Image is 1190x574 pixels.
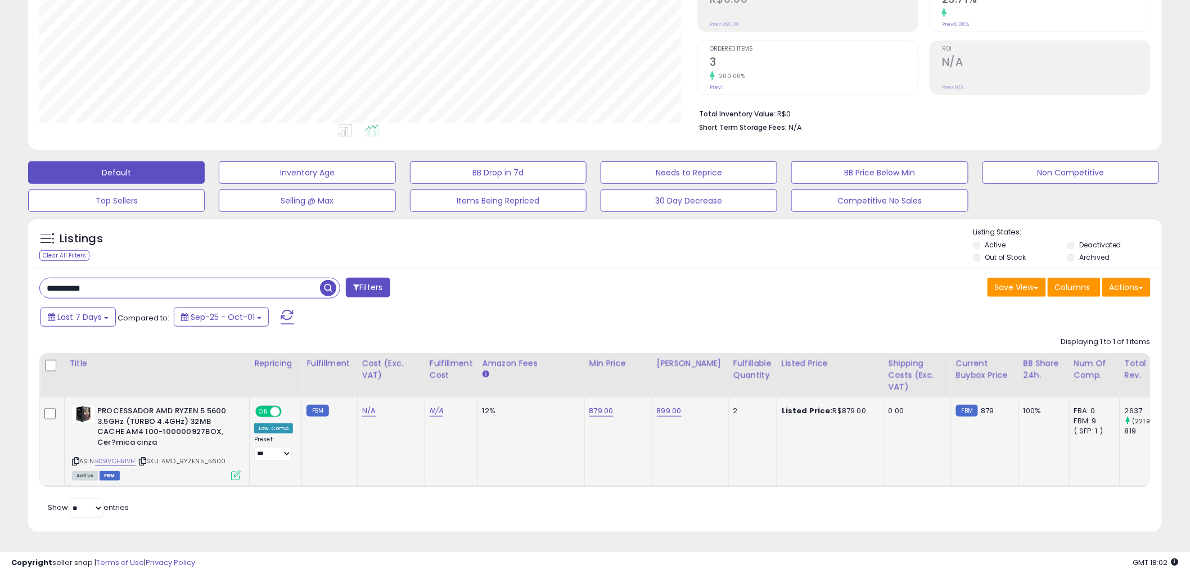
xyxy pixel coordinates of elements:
[1125,358,1166,381] div: Total Rev.
[985,240,1006,250] label: Active
[657,405,682,417] a: 899.00
[95,457,136,466] a: B09VCHR1VH
[306,405,328,417] small: FBM
[69,358,245,369] div: Title
[1133,557,1179,568] span: 2025-10-9 18:02 GMT
[973,227,1162,238] p: Listing States:
[1132,417,1162,426] small: (221.98%)
[1055,282,1090,293] span: Columns
[1024,406,1061,416] div: 100%
[219,161,395,184] button: Inventory Age
[985,252,1026,262] label: Out of Stock
[1074,416,1111,426] div: FBM: 9
[791,161,968,184] button: BB Price Below Min
[483,369,489,379] small: Amazon Fees.
[430,358,473,381] div: Fulfillment Cost
[1125,406,1170,416] div: 2637
[710,21,740,28] small: Prev: R$0.00
[1079,240,1121,250] label: Deactivated
[589,358,647,369] div: Min Price
[191,311,255,323] span: Sep-25 - Oct-01
[11,558,195,568] div: seller snap | |
[791,189,968,212] button: Competitive No Sales
[1061,337,1151,347] div: Displaying 1 to 1 of 1 items
[280,407,298,417] span: OFF
[988,278,1046,297] button: Save View
[733,406,768,416] div: 2
[1048,278,1101,297] button: Columns
[40,308,116,327] button: Last 7 Days
[788,122,802,133] span: N/A
[699,106,1142,120] li: R$0
[1024,358,1065,381] div: BB Share 24h.
[1074,358,1115,381] div: Num of Comp.
[28,161,205,184] button: Default
[137,457,226,465] span: | SKU: AMD_RYZEN5_5600
[601,189,777,212] button: 30 Day Decrease
[256,407,271,417] span: ON
[410,189,587,212] button: Items Being Repriced
[1074,426,1111,436] div: ( SFP: 1 )
[174,308,269,327] button: Sep-25 - Oct-01
[96,557,144,568] a: Terms of Use
[254,436,293,461] div: Preset:
[710,56,918,71] h2: 3
[60,231,103,247] h5: Listings
[72,471,98,481] span: All listings currently available for purchase on Amazon
[733,358,772,381] div: Fulfillable Quantity
[942,21,969,28] small: Prev: 0.00%
[942,84,964,91] small: Prev: N/A
[710,84,724,91] small: Prev: 1
[72,406,241,479] div: ASIN:
[100,471,120,481] span: FBM
[782,406,875,416] div: R$879.00
[715,72,746,80] small: 200.00%
[72,406,94,423] img: 310eYpYjxuL._SL40_.jpg
[889,406,943,416] div: 0.00
[39,250,89,261] div: Clear All Filters
[942,46,1150,52] span: ROI
[981,405,994,416] span: 879
[1074,406,1111,416] div: FBA: 0
[97,406,234,450] b: PROCESSADOR AMD RYZEN 5 5600 3.5GHz (TURBO 4.4GHz) 32MB CACHE AM4 100-100000927BOX, Cer?mica cinza
[146,557,195,568] a: Privacy Policy
[956,358,1014,381] div: Current Buybox Price
[657,358,724,369] div: [PERSON_NAME]
[346,278,390,297] button: Filters
[118,313,169,323] span: Compared to:
[1102,278,1151,297] button: Actions
[782,358,879,369] div: Listed Price
[889,358,946,393] div: Shipping Costs (Exc. VAT)
[410,161,587,184] button: BB Drop in 7d
[1125,426,1170,436] div: 819
[710,46,918,52] span: Ordered Items
[28,189,205,212] button: Top Sellers
[982,161,1159,184] button: Non Competitive
[254,423,293,433] div: Low. Comp
[430,405,443,417] a: N/A
[1079,252,1110,262] label: Archived
[254,358,297,369] div: Repricing
[699,123,787,132] b: Short Term Storage Fees:
[48,502,129,513] span: Show: entries
[219,189,395,212] button: Selling @ Max
[956,405,978,417] small: FBM
[589,405,614,417] a: 879.00
[601,161,777,184] button: Needs to Reprice
[483,358,580,369] div: Amazon Fees
[362,358,420,381] div: Cost (Exc. VAT)
[782,405,833,416] b: Listed Price:
[57,311,102,323] span: Last 7 Days
[306,358,352,369] div: Fulfillment
[483,406,576,416] div: 12%
[699,109,776,119] b: Total Inventory Value:
[942,56,1150,71] h2: N/A
[362,405,376,417] a: N/A
[11,557,52,568] strong: Copyright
